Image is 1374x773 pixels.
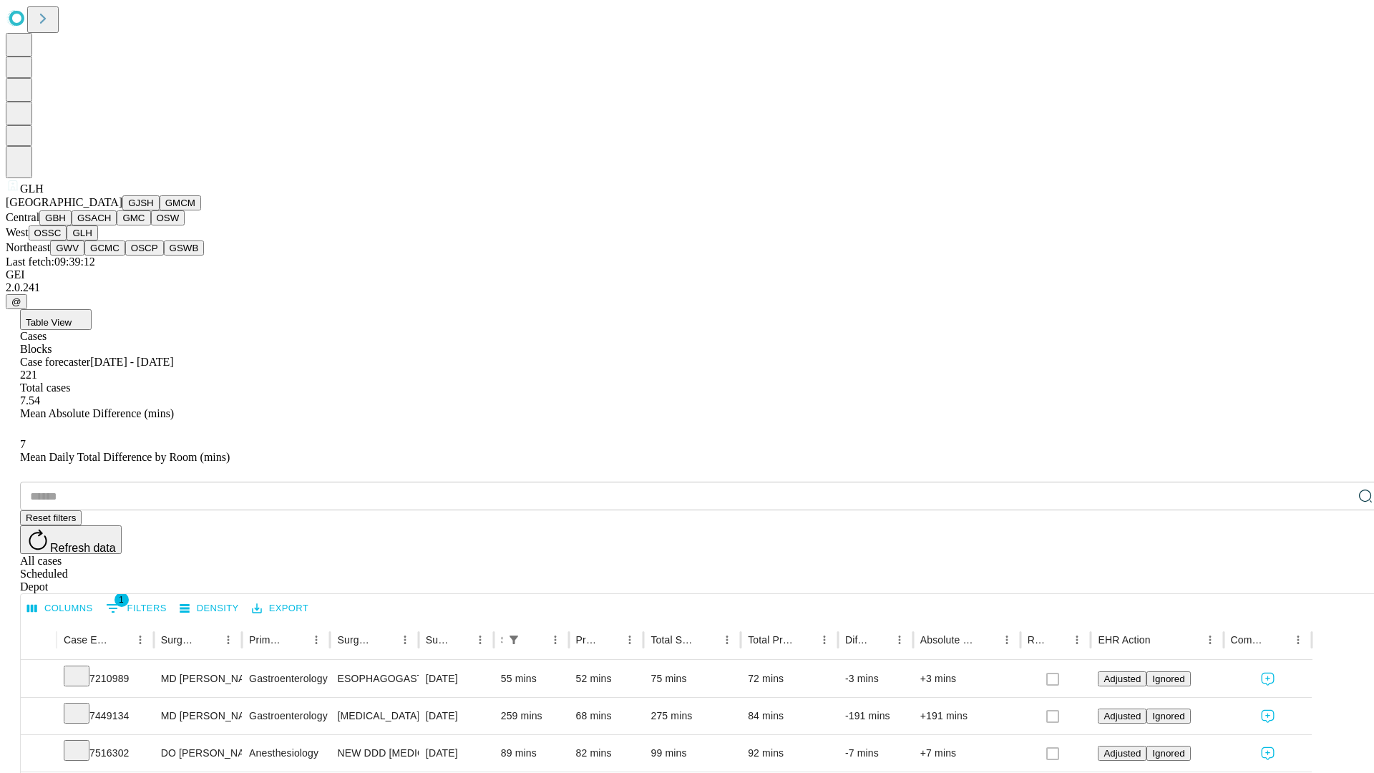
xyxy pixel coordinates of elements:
[1152,674,1184,684] span: Ignored
[176,598,243,620] button: Density
[20,356,90,368] span: Case forecaster
[160,195,201,210] button: GMCM
[1028,634,1046,646] div: Resolved in EHR
[375,630,395,650] button: Sort
[161,698,235,734] div: MD [PERSON_NAME] Md
[845,661,906,697] div: -3 mins
[920,698,1013,734] div: +191 mins
[501,698,562,734] div: 259 mins
[50,542,116,554] span: Refresh data
[249,634,285,646] div: Primary Service
[39,210,72,225] button: GBH
[11,296,21,307] span: @
[20,525,122,554] button: Refresh data
[72,210,117,225] button: GSACH
[845,698,906,734] div: -191 mins
[114,593,129,607] span: 1
[426,735,487,772] div: [DATE]
[130,630,150,650] button: Menu
[164,240,205,256] button: GSWB
[920,634,975,646] div: Absolute Difference
[1231,634,1267,646] div: Comments
[501,661,562,697] div: 55 mins
[20,381,70,394] span: Total cases
[1103,674,1141,684] span: Adjusted
[337,661,411,697] div: ESOPHAGOGASTODUODENOSCOPY, FLEXIBLE, TRANSORAL; WITH ESOPHAGOGASTRIC FUNDOPLASTY
[110,630,130,650] button: Sort
[161,661,235,697] div: MD [PERSON_NAME] Md
[90,356,173,368] span: [DATE] - [DATE]
[1268,630,1288,650] button: Sort
[20,407,174,419] span: Mean Absolute Difference (mins)
[28,742,49,767] button: Expand
[1152,748,1184,759] span: Ignored
[504,630,524,650] div: 1 active filter
[6,226,29,238] span: West
[717,630,737,650] button: Menu
[794,630,814,650] button: Sort
[29,225,67,240] button: OSSC
[748,698,831,734] div: 84 mins
[20,309,92,330] button: Table View
[6,268,1368,281] div: GEI
[1047,630,1067,650] button: Sort
[920,661,1013,697] div: +3 mins
[337,698,411,734] div: [MEDICAL_DATA], FLEXIBLE; WITH [MEDICAL_DATA]
[20,183,44,195] span: GLH
[651,735,734,772] div: 99 mins
[64,735,147,772] div: 7516302
[576,735,637,772] div: 82 mins
[249,735,323,772] div: Anesthesiology
[249,698,323,734] div: Gastroenterology
[6,241,50,253] span: Northeast
[1103,748,1141,759] span: Adjusted
[576,634,599,646] div: Predicted In Room Duration
[920,735,1013,772] div: +7 mins
[997,630,1017,650] button: Menu
[117,210,150,225] button: GMC
[50,240,84,256] button: GWV
[6,211,39,223] span: Central
[1098,671,1146,686] button: Adjusted
[1146,746,1190,761] button: Ignored
[748,735,831,772] div: 92 mins
[125,240,164,256] button: OSCP
[198,630,218,650] button: Sort
[814,630,834,650] button: Menu
[890,630,910,650] button: Menu
[426,634,449,646] div: Surgery Date
[470,630,490,650] button: Menu
[426,698,487,734] div: [DATE]
[24,598,97,620] button: Select columns
[748,634,793,646] div: Total Predicted Duration
[248,598,312,620] button: Export
[977,630,997,650] button: Sort
[501,735,562,772] div: 89 mins
[845,634,868,646] div: Difference
[161,735,235,772] div: DO [PERSON_NAME] [PERSON_NAME] Do
[337,634,373,646] div: Surgery Name
[869,630,890,650] button: Sort
[504,630,524,650] button: Show filters
[1200,630,1220,650] button: Menu
[600,630,620,650] button: Sort
[122,195,160,210] button: GJSH
[426,661,487,697] div: [DATE]
[1103,711,1141,721] span: Adjusted
[6,256,95,268] span: Last fetch: 09:39:12
[20,451,230,463] span: Mean Daily Total Difference by Room (mins)
[64,661,147,697] div: 7210989
[20,394,40,407] span: 7.54
[1152,711,1184,721] span: Ignored
[6,294,27,309] button: @
[218,630,238,650] button: Menu
[525,630,545,650] button: Sort
[450,630,470,650] button: Sort
[1146,709,1190,724] button: Ignored
[1152,630,1172,650] button: Sort
[576,698,637,734] div: 68 mins
[1098,746,1146,761] button: Adjusted
[26,317,72,328] span: Table View
[26,512,76,523] span: Reset filters
[1098,709,1146,724] button: Adjusted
